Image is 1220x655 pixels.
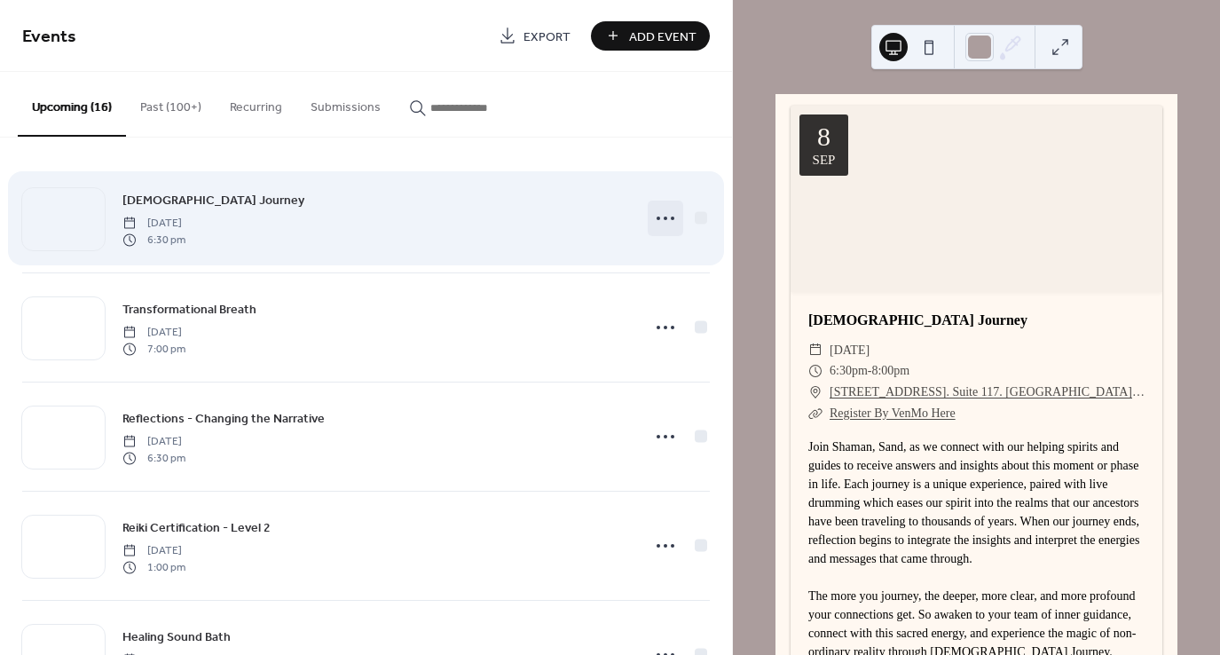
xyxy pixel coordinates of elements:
div: Sep [813,154,836,167]
div: ​ [808,382,823,403]
a: Reiki Certification - Level 2 [122,517,271,538]
div: ​ [808,360,823,382]
a: Export [485,21,584,51]
span: 6:30 pm [122,450,185,466]
div: ​ [808,403,823,424]
span: 8:00pm [871,360,909,382]
a: Healing Sound Bath [122,627,231,647]
span: 6:30 pm [122,232,185,248]
span: Healing Sound Bath [122,628,231,647]
span: [DATE] [830,340,870,361]
span: [DATE] [122,325,185,341]
span: Reflections - Changing the Narrative [122,410,325,429]
span: [DEMOGRAPHIC_DATA] Journey [122,192,304,210]
button: Submissions [296,72,395,135]
button: Upcoming (16) [18,72,126,137]
div: 8 [817,123,830,150]
span: [DATE] [122,543,185,559]
a: Reflections - Changing the Narrative [122,408,325,429]
button: Recurring [216,72,296,135]
span: Transformational Breath [122,301,256,320]
span: Export [523,28,571,46]
span: 7:00 pm [122,341,185,357]
a: Register By VenMo Here [830,406,956,420]
span: [DATE] [122,434,185,450]
a: [STREET_ADDRESS]. Suite 117. [GEOGRAPHIC_DATA], [GEOGRAPHIC_DATA] [830,382,1145,403]
a: Transformational Breath [122,299,256,320]
span: Events [22,20,76,54]
a: [DEMOGRAPHIC_DATA] Journey [122,190,304,210]
span: [DATE] [122,216,185,232]
span: - [868,360,872,382]
button: Past (100+) [126,72,216,135]
span: Add Event [629,28,697,46]
button: Add Event [591,21,710,51]
a: [DEMOGRAPHIC_DATA] Journey [808,312,1027,327]
span: 1:00 pm [122,559,185,575]
span: Reiki Certification - Level 2 [122,519,271,538]
span: 6:30pm [830,360,868,382]
div: ​ [808,340,823,361]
